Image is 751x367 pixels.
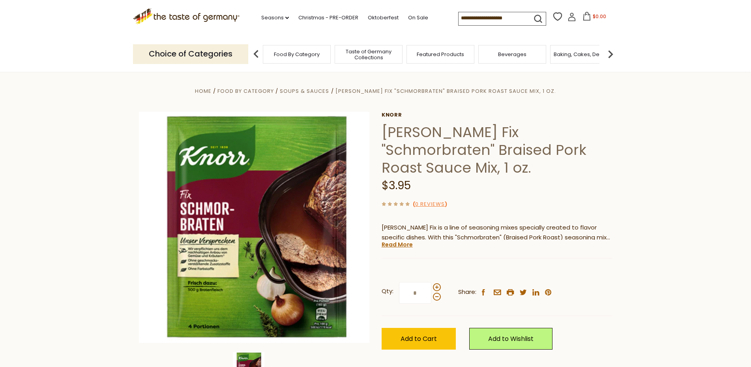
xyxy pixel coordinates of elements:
a: Home [195,87,212,95]
input: Qty: [399,282,431,304]
a: Food By Category [217,87,274,95]
button: $0.00 [578,12,611,24]
a: Knorr [382,112,612,118]
a: Taste of Germany Collections [337,49,400,60]
span: $3.95 [382,178,411,193]
button: Add to Cart [382,328,456,350]
a: Christmas - PRE-ORDER [298,13,358,22]
a: Add to Wishlist [469,328,552,350]
a: 0 Reviews [415,200,445,209]
h1: [PERSON_NAME] Fix "Schmorbraten" Braised Pork Roast Sauce Mix, 1 oz. [382,123,612,177]
img: Knorr Braised Pork Sauce Mix [139,112,370,343]
a: Food By Category [274,51,320,57]
strong: Qty: [382,286,393,296]
a: On Sale [408,13,428,22]
a: Soups & Sauces [280,87,329,95]
p: Choice of Categories [133,44,248,64]
p: [PERSON_NAME] Fix is a line of seasoning mixes specially created to flavor specific dishes. With ... [382,223,612,243]
span: $0.00 [593,13,606,20]
a: Seasons [261,13,289,22]
a: Beverages [498,51,526,57]
a: Read More [382,241,413,248]
a: Baking, Cakes, Desserts [554,51,615,57]
span: Add to Cart [401,334,437,343]
a: Oktoberfest [368,13,399,22]
a: Featured Products [417,51,464,57]
span: ( ) [413,200,447,208]
span: Share: [458,287,476,297]
a: [PERSON_NAME] Fix "Schmorbraten" Braised Pork Roast Sauce Mix, 1 oz. [335,87,556,95]
img: previous arrow [248,46,264,62]
img: next arrow [603,46,618,62]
